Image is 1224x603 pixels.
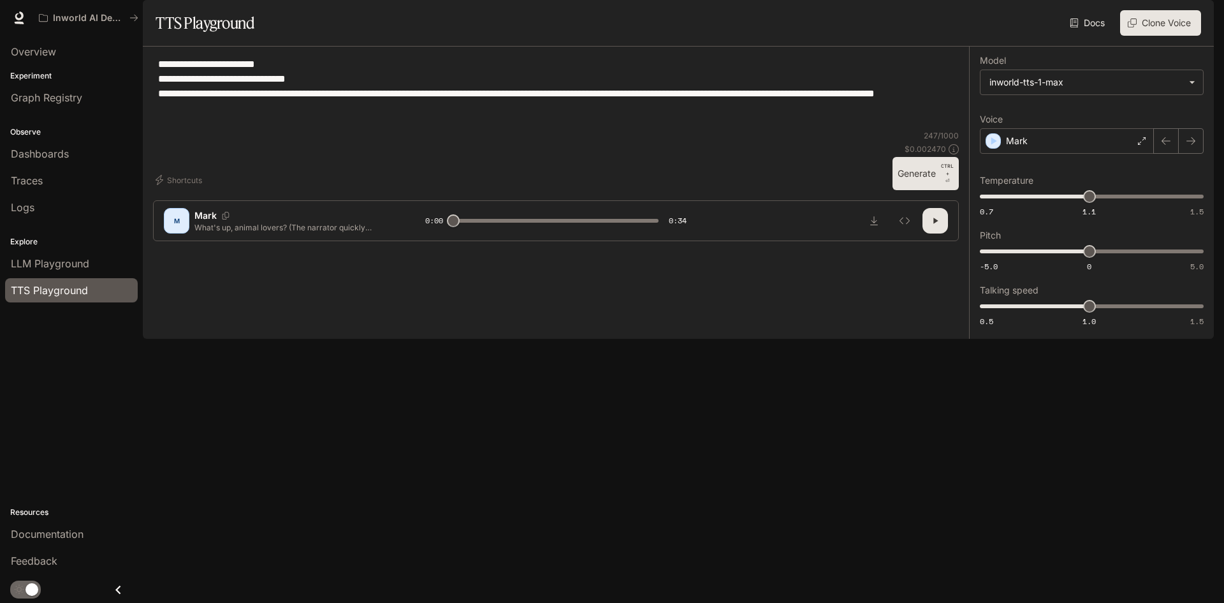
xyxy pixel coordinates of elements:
span: 0.5 [980,316,993,327]
button: Download audio [861,208,887,234]
span: 1.5 [1190,316,1204,327]
button: Clone Voice [1120,10,1201,36]
p: Mark [194,209,217,222]
span: 0:00 [425,214,443,227]
p: Mark [1006,135,1028,147]
button: All workspaces [33,5,144,31]
p: ⏎ [941,162,954,185]
span: -5.0 [980,261,998,272]
button: Inspect [892,208,917,234]
div: inworld-tts-1-max [980,70,1203,94]
span: 0:34 [669,214,687,227]
div: M [166,211,187,231]
p: CTRL + [941,162,954,177]
button: Shortcuts [153,170,207,190]
p: Voice [980,115,1003,124]
div: inworld-tts-1-max [989,76,1183,89]
p: $ 0.002470 [905,144,946,154]
a: Docs [1067,10,1110,36]
button: Copy Voice ID [217,212,235,220]
span: 0.7 [980,206,993,217]
h1: TTS Playground [156,10,254,36]
button: GenerateCTRL +⏎ [892,157,959,190]
p: What's up, animal lovers? (The narrator quickly transitions to the main point, with a mischievous... [194,222,395,233]
span: 1.0 [1082,316,1096,327]
p: Temperature [980,176,1033,185]
p: Model [980,56,1006,65]
span: 5.0 [1190,261,1204,272]
p: 247 / 1000 [924,130,959,141]
p: Pitch [980,231,1001,240]
span: 0 [1087,261,1091,272]
span: 1.1 [1082,206,1096,217]
p: Inworld AI Demos [53,13,124,24]
p: Talking speed [980,286,1038,295]
span: 1.5 [1190,206,1204,217]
